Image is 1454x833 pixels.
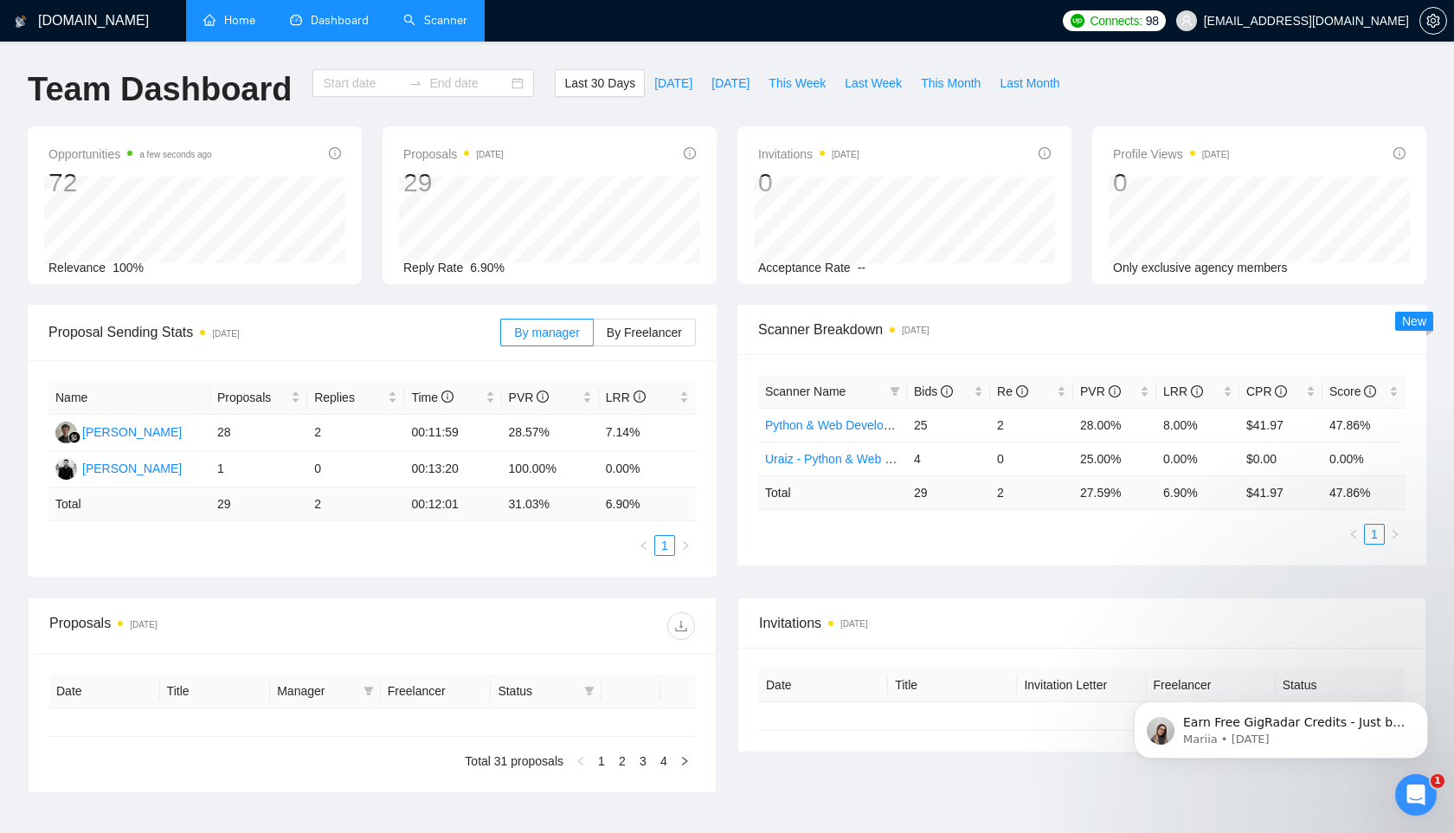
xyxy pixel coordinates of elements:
span: PVR [1080,384,1121,398]
button: This Week [759,69,835,97]
span: Earn Free GigRadar Credits - Just by Sharing Your Story! 💬 Want more credits for sending proposal... [75,50,299,477]
th: Name [48,381,210,415]
li: Next Page [675,535,696,556]
td: $ 41.97 [1239,475,1322,509]
div: 29 [403,166,504,199]
td: Total [758,475,907,509]
span: Proposals [217,388,287,407]
span: LRR [606,391,646,404]
span: info-circle [441,391,454,403]
span: Profile Views [1113,144,1229,165]
span: Last Week [845,74,902,93]
div: Proposals [49,612,372,640]
th: Title [888,668,1017,702]
th: Date [759,668,888,702]
span: right [679,756,690,766]
span: -- [858,261,865,274]
img: logo [15,8,27,36]
th: Replies [307,381,404,415]
span: right [680,540,691,551]
td: 00:11:59 [404,415,501,451]
a: Python & Web Development [765,418,917,432]
iframe: Intercom live chat [1395,774,1437,816]
div: [PERSON_NAME] [82,423,182,442]
span: Opportunities [48,144,212,165]
span: Bids [914,384,953,398]
li: 3 [633,751,653,772]
th: Title [160,675,271,708]
li: 1 [591,751,612,772]
a: homeHome [203,13,255,28]
li: Total 31 proposals [465,751,563,772]
h1: Team Dashboard [28,69,292,110]
td: 7.14% [599,415,696,451]
td: 31.03 % [502,488,599,521]
img: gigradar-bm.png [68,431,80,443]
span: info-circle [1275,385,1287,397]
td: 25.00% [1073,442,1156,475]
span: filter [584,686,595,696]
td: 47.86% [1322,408,1406,442]
button: Last 30 Days [555,69,645,97]
td: 28.57% [502,415,599,451]
span: PVR [509,391,550,404]
button: left [634,535,654,556]
span: user [1181,15,1193,27]
li: Previous Page [1343,524,1364,545]
span: [DATE] [711,74,750,93]
span: LRR [1163,384,1203,398]
td: 00:12:01 [404,488,501,521]
span: Invitations [758,144,859,165]
a: Uraiz - Python & Web Development [765,452,956,466]
span: Scanner Breakdown [758,319,1406,340]
iframe: Intercom notifications message [1108,665,1454,786]
time: [DATE] [476,150,503,159]
time: [DATE] [840,619,867,629]
td: 8.00% [1156,408,1239,442]
span: Replies [314,388,384,407]
span: Score [1329,384,1376,398]
span: setting [1420,14,1446,28]
time: a few seconds ago [139,150,211,159]
span: By manager [514,326,579,339]
span: info-circle [1191,385,1203,397]
span: By Freelancer [607,326,682,339]
time: [DATE] [212,329,239,339]
td: 25 [907,408,990,442]
button: This Month [911,69,990,97]
span: 98 [1146,11,1159,30]
span: Re [997,384,1028,398]
span: Scanner Name [765,384,846,398]
li: Next Page [1385,524,1406,545]
th: Freelancer [381,675,492,708]
span: New [1402,314,1426,328]
span: Acceptance Rate [758,261,851,274]
td: 6.90 % [1156,475,1239,509]
td: 6.90 % [599,488,696,521]
span: Invitations [759,612,1405,634]
span: Relevance [48,261,106,274]
td: 29 [907,475,990,509]
span: Last 30 Days [564,74,635,93]
td: 2 [307,415,404,451]
li: 1 [654,535,675,556]
a: 1 [1365,525,1384,544]
td: $0.00 [1239,442,1322,475]
time: [DATE] [902,326,929,335]
span: Connects: [1090,11,1142,30]
span: 1 [1431,774,1444,788]
button: right [675,535,696,556]
input: End date [429,74,508,93]
a: 1 [592,752,611,771]
span: Proposals [403,144,504,165]
li: 4 [653,751,674,772]
a: searchScanner [403,13,467,28]
time: [DATE] [130,620,157,630]
td: 0 [307,451,404,488]
li: 1 [1364,524,1385,545]
span: left [576,756,586,766]
th: Proposals [210,381,307,415]
button: right [1385,524,1406,545]
span: CPR [1246,384,1287,398]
